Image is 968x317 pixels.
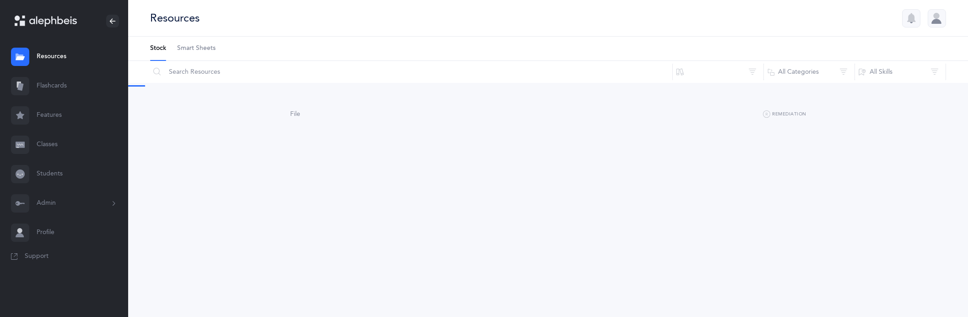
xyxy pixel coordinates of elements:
input: Search Resources [150,61,673,83]
span: Smart Sheets [177,44,216,53]
span: Support [25,252,49,261]
button: All Categories [763,61,855,83]
button: Remediation [763,109,806,120]
div: Resources [150,11,200,26]
button: All Skills [854,61,946,83]
span: File [290,110,300,118]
